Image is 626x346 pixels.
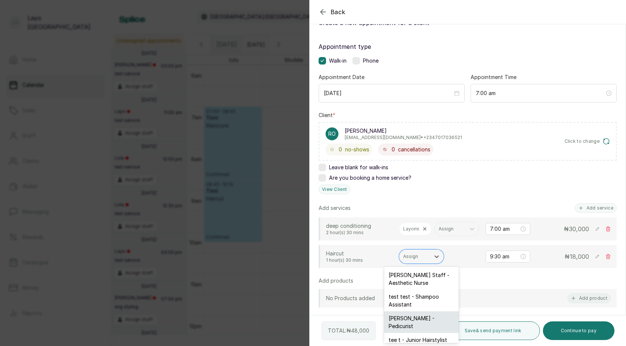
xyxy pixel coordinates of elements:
[345,127,462,135] p: [PERSON_NAME]
[326,222,393,230] p: deep conditioning
[329,164,388,171] span: Leave blank for walk-ins
[319,185,350,194] button: View Client
[575,203,617,213] button: Add service
[319,277,353,284] p: Add products
[328,130,336,138] p: Ro
[319,42,617,51] label: Appointment type
[329,174,411,182] span: Are you booking a home service?
[471,73,516,81] label: Appointment Time
[319,204,351,212] p: Add services
[329,57,347,65] span: Walk-in
[326,295,375,302] p: No Products added
[403,226,419,232] p: Layomi
[446,321,540,340] button: Save& send payment link
[564,224,589,233] p: ₦
[384,268,459,290] div: [PERSON_NAME] Staff - Aesthetic Nurse
[319,7,345,16] button: Back
[328,327,369,334] p: TOTAL: ₦
[351,327,369,334] span: 48,000
[345,135,462,141] p: [EMAIL_ADDRESS][DOMAIN_NAME] • +234 7017036521
[565,138,610,145] button: Click to change
[398,146,430,153] span: cancellations
[476,89,605,97] input: Select time
[490,252,519,261] input: Select time
[345,146,369,153] span: no-shows
[384,311,459,333] div: [PERSON_NAME] - Pedicurist
[392,146,395,153] span: 0
[339,146,342,153] span: 0
[384,290,459,311] div: test test - Shampoo Assistant
[331,7,345,16] span: Back
[565,138,600,144] span: Click to change
[490,225,519,233] input: Select time
[570,253,589,260] span: 18,000
[319,73,364,81] label: Appointment Date
[326,230,393,236] p: 2 hour(s) 30 mins
[326,250,393,257] p: Haircut
[567,293,611,303] button: Add product
[569,225,589,233] span: 30,000
[324,89,453,97] input: Select date
[326,257,393,263] p: 1 hour(s) 30 mins
[565,252,589,261] p: ₦
[319,111,335,119] label: Client
[363,57,379,65] span: Phone
[543,321,615,340] button: Continue to pay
